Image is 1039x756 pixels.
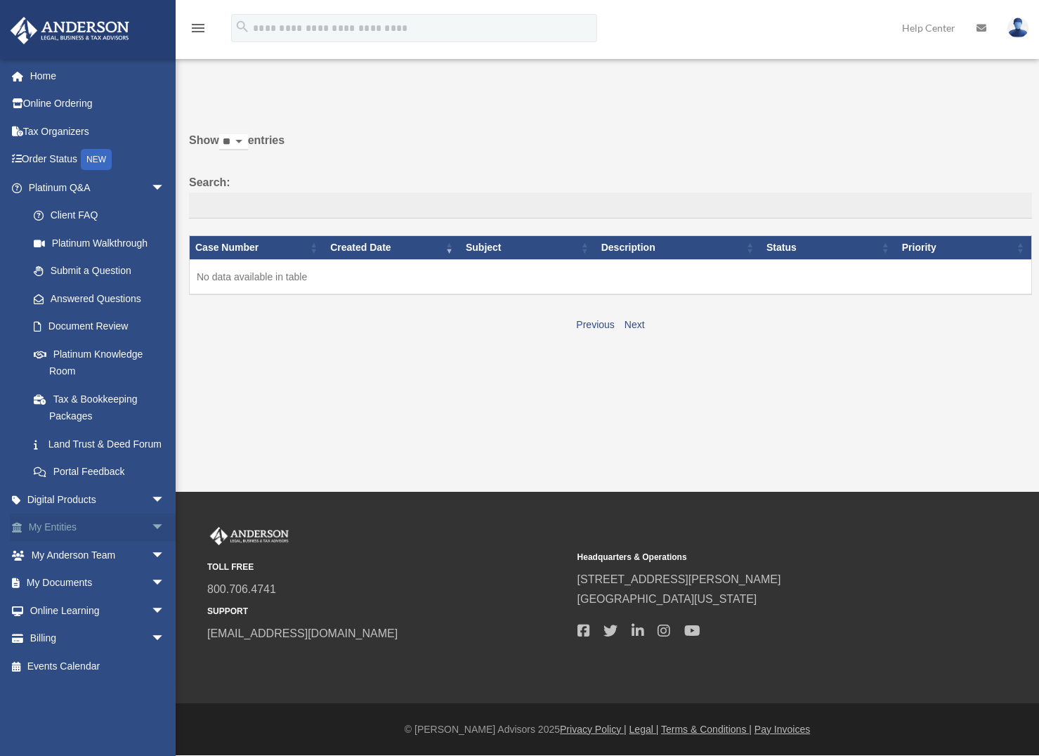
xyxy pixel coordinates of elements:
[10,514,186,542] a: My Entitiesarrow_drop_down
[219,134,248,150] select: Showentries
[20,229,179,257] a: Platinum Walkthrough
[1007,18,1028,38] img: User Pic
[207,627,398,639] a: [EMAIL_ADDRESS][DOMAIN_NAME]
[151,541,179,570] span: arrow_drop_down
[10,625,186,653] a: Billingarrow_drop_down
[325,236,460,260] th: Created Date: activate to sort column ascending
[20,257,179,285] a: Submit a Question
[207,583,276,595] a: 800.706.4741
[207,604,568,619] small: SUPPORT
[207,560,568,575] small: TOLL FREE
[151,569,179,598] span: arrow_drop_down
[207,527,292,545] img: Anderson Advisors Platinum Portal
[189,193,1032,219] input: Search:
[20,458,179,486] a: Portal Feedback
[20,340,179,385] a: Platinum Knowledge Room
[629,724,659,735] a: Legal |
[577,593,757,605] a: [GEOGRAPHIC_DATA][US_STATE]
[189,173,1032,219] label: Search:
[10,541,186,569] a: My Anderson Teamarrow_drop_down
[10,174,179,202] a: Platinum Q&Aarrow_drop_down
[10,652,186,680] a: Events Calendar
[661,724,752,735] a: Terms & Conditions |
[235,19,250,34] i: search
[625,319,645,330] a: Next
[596,236,761,260] th: Description: activate to sort column ascending
[460,236,596,260] th: Subject: activate to sort column ascending
[560,724,627,735] a: Privacy Policy |
[189,131,1032,164] label: Show entries
[761,236,896,260] th: Status: activate to sort column ascending
[81,149,112,170] div: NEW
[20,285,172,313] a: Answered Questions
[151,485,179,514] span: arrow_drop_down
[896,236,1032,260] th: Priority: activate to sort column ascending
[10,569,186,597] a: My Documentsarrow_drop_down
[20,385,179,430] a: Tax & Bookkeeping Packages
[576,319,614,330] a: Previous
[10,485,186,514] a: Digital Productsarrow_drop_down
[10,62,186,90] a: Home
[6,17,133,44] img: Anderson Advisors Platinum Portal
[190,236,325,260] th: Case Number: activate to sort column ascending
[151,597,179,625] span: arrow_drop_down
[10,90,186,118] a: Online Ordering
[176,721,1039,738] div: © [PERSON_NAME] Advisors 2025
[10,145,186,174] a: Order StatusNEW
[754,724,810,735] a: Pay Invoices
[151,625,179,653] span: arrow_drop_down
[190,20,207,37] i: menu
[190,25,207,37] a: menu
[10,597,186,625] a: Online Learningarrow_drop_down
[151,174,179,202] span: arrow_drop_down
[20,430,179,458] a: Land Trust & Deed Forum
[190,259,1032,294] td: No data available in table
[10,117,186,145] a: Tax Organizers
[577,573,781,585] a: [STREET_ADDRESS][PERSON_NAME]
[20,202,179,230] a: Client FAQ
[151,514,179,542] span: arrow_drop_down
[577,550,938,565] small: Headquarters & Operations
[20,313,179,341] a: Document Review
